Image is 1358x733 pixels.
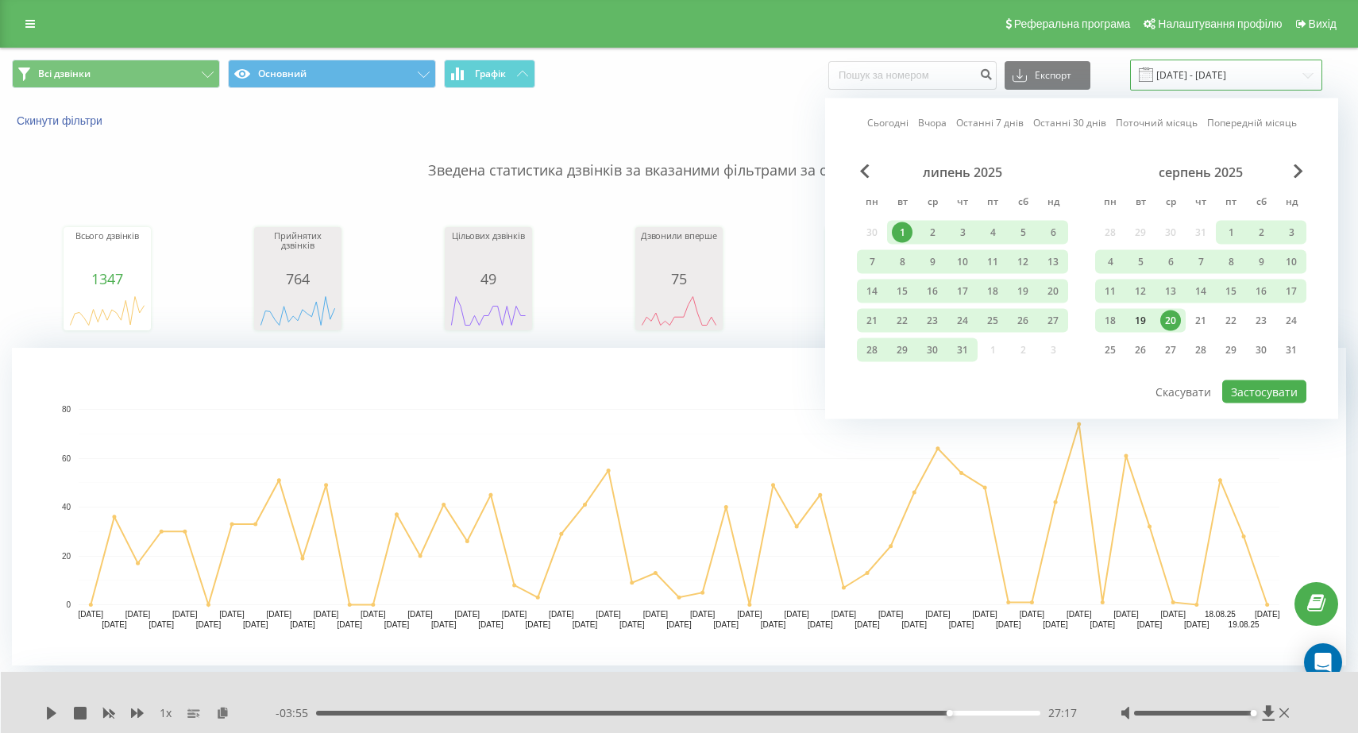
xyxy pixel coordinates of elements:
[258,231,338,271] div: Прийнятих дзвінків
[828,61,997,90] input: Пошук за номером
[243,620,268,629] text: [DATE]
[996,620,1021,629] text: [DATE]
[1013,252,1033,272] div: 12
[1251,311,1271,331] div: 23
[290,620,315,629] text: [DATE]
[1190,340,1211,361] div: 28
[449,231,528,271] div: Цільових дзвінків
[887,338,917,362] div: вт 29 лип 2025 р.
[867,115,909,130] a: Сьогодні
[1130,281,1151,302] div: 12
[887,309,917,333] div: вт 22 лип 2025 р.
[1125,309,1155,333] div: вт 19 серп 2025 р.
[1095,338,1125,362] div: пн 25 серп 2025 р.
[643,610,669,619] text: [DATE]
[857,164,1068,180] div: липень 2025
[1043,281,1063,302] div: 20
[1276,280,1306,303] div: нд 17 серп 2025 р.
[925,610,951,619] text: [DATE]
[982,311,1003,331] div: 25
[1189,191,1213,215] abbr: четвер
[258,287,338,334] div: A chart.
[917,338,947,362] div: ср 30 лип 2025 р.
[855,620,880,629] text: [DATE]
[1251,222,1271,243] div: 2
[1251,252,1271,272] div: 9
[1251,281,1271,302] div: 16
[1160,311,1181,331] div: 20
[1160,252,1181,272] div: 6
[149,620,174,629] text: [DATE]
[1246,221,1276,245] div: сб 2 серп 2025 р.
[922,252,943,272] div: 9
[1095,280,1125,303] div: пн 11 серп 2025 р.
[922,281,943,302] div: 16
[1137,620,1163,629] text: [DATE]
[475,68,506,79] span: Графік
[1276,250,1306,274] div: нд 10 серп 2025 р.
[1116,115,1198,130] a: Поточний місяць
[784,610,809,619] text: [DATE]
[857,338,887,362] div: пн 28 лип 2025 р.
[947,338,978,362] div: чт 31 лип 2025 р.
[1008,250,1038,274] div: сб 12 лип 2025 р.
[68,231,147,271] div: Всього дзвінків
[1222,380,1306,403] button: Застосувати
[596,610,621,619] text: [DATE]
[619,620,645,629] text: [DATE]
[1186,250,1216,274] div: чт 7 серп 2025 р.
[449,271,528,287] div: 49
[38,68,91,80] span: Всі дзвінки
[62,454,71,463] text: 60
[1281,252,1302,272] div: 10
[982,252,1003,272] div: 11
[1190,281,1211,302] div: 14
[947,710,953,716] div: Accessibility label
[951,191,974,215] abbr: четвер
[1205,610,1236,619] text: 18.08.25
[228,60,436,88] button: Основний
[1098,191,1122,215] abbr: понеділок
[1219,191,1243,215] abbr: п’ятниця
[952,252,973,272] div: 10
[978,250,1008,274] div: пт 11 лип 2025 р.
[79,610,104,619] text: [DATE]
[1255,610,1280,619] text: [DATE]
[1100,281,1121,302] div: 11
[449,287,528,334] div: A chart.
[1221,281,1241,302] div: 15
[978,280,1008,303] div: пт 18 лип 2025 р.
[1221,252,1241,272] div: 8
[1159,191,1182,215] abbr: середа
[1216,221,1246,245] div: пт 1 серп 2025 р.
[1186,338,1216,362] div: чт 28 серп 2025 р.
[1221,222,1241,243] div: 1
[172,610,198,619] text: [DATE]
[361,610,386,619] text: [DATE]
[902,620,928,629] text: [DATE]
[1186,309,1216,333] div: чт 21 серп 2025 р.
[878,610,904,619] text: [DATE]
[862,311,882,331] div: 21
[887,250,917,274] div: вт 8 лип 2025 р.
[1155,309,1186,333] div: ср 20 серп 2025 р.
[1048,705,1077,721] span: 27:17
[1041,191,1065,215] abbr: неділя
[981,191,1005,215] abbr: п’ятниця
[690,610,716,619] text: [DATE]
[12,348,1346,665] div: A chart.
[1246,309,1276,333] div: сб 23 серп 2025 р.
[1100,311,1121,331] div: 18
[1281,311,1302,331] div: 24
[947,221,978,245] div: чт 3 лип 2025 р.
[384,620,410,629] text: [DATE]
[267,610,292,619] text: [DATE]
[1008,221,1038,245] div: сб 5 лип 2025 р.
[1095,250,1125,274] div: пн 4 серп 2025 р.
[62,552,71,561] text: 20
[922,311,943,331] div: 23
[1130,252,1151,272] div: 5
[639,271,719,287] div: 75
[66,600,71,609] text: 0
[1038,280,1068,303] div: нд 20 лип 2025 р.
